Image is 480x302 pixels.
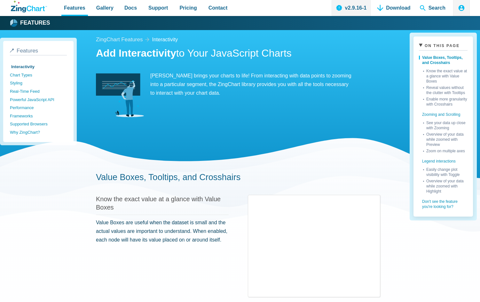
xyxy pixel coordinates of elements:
span: Contact [209,4,228,12]
a: ZingChart Logo. Click to return to the homepage [11,1,47,12]
summary: On This Page [419,42,468,51]
h1: to Your JavaScript Charts [96,47,380,61]
a: Performance [10,104,67,112]
span: Features [64,4,85,12]
a: Easily change plot visibility with Toggle [423,166,468,177]
p: [PERSON_NAME] brings your charts to life! From interacting with data points to zooming into a par... [96,71,352,98]
a: Don't see the feature you're looking for? [419,194,468,211]
a: interactivity [152,35,178,44]
a: Legend interactions [419,154,468,166]
a: Supported Browsers [10,120,67,128]
a: Overview of your data while zoomed with Highlight [423,177,468,194]
a: Enable more granularity with Crosshairs [423,95,468,107]
a: Value Boxes, Tooltips, and Crosshairs [419,53,468,67]
a: See your data up close with Zooming [423,119,468,131]
span: Docs [124,4,137,12]
img: Interactivity Image [96,71,144,119]
a: Features [10,48,67,55]
span: Features [17,48,38,54]
a: Know the exact value at a glance with Value Boxes [96,195,221,211]
p: Value Boxes are useful when the dataset is small and the actual values are important to understan... [96,218,229,244]
span: Pricing [179,4,197,12]
a: Reveal values without the clutter with Tooltips [423,84,468,95]
a: Powerful JavaScript API [10,96,67,104]
strong: Features [20,20,50,26]
span: Gallery [96,4,114,12]
a: Real-Time Feed [10,87,67,96]
a: Value Boxes, Tooltips, and Crosshairs [96,172,240,182]
a: Styling [10,79,67,87]
a: Zoom on multiple axes [423,147,468,154]
a: Frameworks [10,112,67,120]
a: Overview of your data while zoomed with Preview [423,131,468,147]
strong: Add Interactivity [96,47,176,59]
a: Zooming and Scrolling [419,107,468,119]
a: Chart Types [10,71,67,79]
a: Know the exact value at a glance with Value Boxes [423,67,468,84]
a: Why ZingChart? [10,128,67,137]
a: Interactivity [10,63,67,71]
a: Features [11,18,50,28]
a: ZingChart Features [96,35,143,44]
span: Support [148,4,168,12]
